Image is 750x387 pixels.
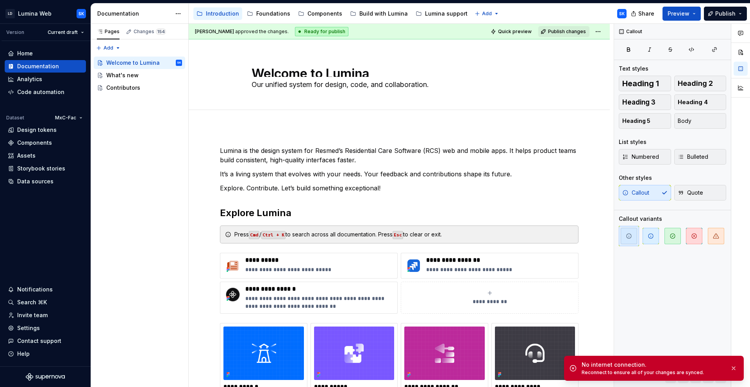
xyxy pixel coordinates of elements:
[17,126,57,134] div: Design tokens
[619,149,671,165] button: Numbered
[250,64,545,77] textarea: Welcome to Lumina
[619,113,671,129] button: Heading 5
[195,28,234,34] span: [PERSON_NAME]
[94,57,185,94] div: Page tree
[5,309,86,321] a: Invite team
[6,29,24,36] div: Version
[17,165,65,172] div: Storybook stories
[223,285,242,304] img: 24d9fe1b-831a-4ab3-9432-941796572265.png
[622,117,650,125] span: Heading 5
[17,337,61,345] div: Contact support
[106,84,140,92] div: Contributors
[619,138,646,146] div: List styles
[619,65,648,73] div: Text styles
[249,231,259,239] code: Cmd
[582,361,724,369] div: No internet connection.
[674,185,727,201] button: Quote
[106,59,160,67] div: Welcome to Lumina
[295,27,348,36] div: Ready for publish
[662,7,701,21] button: Preview
[538,26,589,37] button: Publish changes
[55,115,76,121] span: MxC-Fac
[223,327,304,380] img: 3bdb5dbf-4356-4ce7-9436-2b92d8c4255e.png
[638,10,654,18] span: Share
[668,10,689,18] span: Preview
[619,215,662,223] div: Callout variants
[26,373,65,381] svg: Supernova Logo
[104,45,113,51] span: Add
[17,350,30,358] div: Help
[17,286,53,293] div: Notifications
[482,11,492,17] span: Add
[674,149,727,165] button: Bulleted
[5,149,86,162] a: Assets
[619,11,625,17] div: SK
[5,60,86,73] a: Documentation
[5,283,86,296] button: Notifications
[94,57,185,69] a: Welcome to LuminaSK
[97,10,171,18] div: Documentation
[244,7,293,20] a: Foundations
[156,28,166,35] span: 154
[94,82,185,94] a: Contributors
[220,146,579,165] p: Lumina is the design system for Resmed’s Residential Care Software (RCS) web and mobile apps. It ...
[44,27,87,38] button: Current draft
[622,80,659,87] span: Heading 1
[17,298,47,306] div: Search ⌘K
[674,76,727,91] button: Heading 2
[678,189,703,197] span: Quote
[17,50,33,57] div: Home
[5,47,86,60] a: Home
[295,7,345,20] a: Components
[134,28,166,35] div: Changes
[52,112,86,123] button: MxC-Fac
[17,139,52,147] div: Components
[206,10,239,18] div: Introduction
[622,98,655,106] span: Heading 3
[678,80,713,87] span: Heading 2
[17,311,48,319] div: Invite team
[5,124,86,136] a: Design tokens
[488,26,535,37] button: Quick preview
[674,94,727,110] button: Heading 4
[619,94,671,110] button: Heading 3
[5,162,86,175] a: Storybook stories
[6,115,24,121] div: Dataset
[347,7,411,20] a: Build with Lumina
[425,10,468,18] div: Lumina support
[359,10,408,18] div: Build with Lumina
[94,69,185,82] a: What's new
[5,348,86,360] button: Help
[17,88,64,96] div: Code automation
[5,9,15,18] div: LD
[193,7,242,20] a: Introduction
[17,178,54,185] div: Data sources
[622,153,659,161] span: Numbered
[678,153,708,161] span: Bulleted
[498,28,532,35] span: Quick preview
[715,10,736,18] span: Publish
[17,62,59,70] div: Documentation
[404,327,485,380] img: 7167de1d-c5b2-43da-971e-5473e23f71c8.png
[627,7,659,21] button: Share
[548,28,586,35] span: Publish changes
[18,10,52,18] div: Lumina Web
[5,137,86,149] a: Components
[94,43,123,53] button: Add
[472,8,502,19] button: Add
[412,7,471,20] a: Lumina support
[250,78,545,91] textarea: Our unified system for design, code, and collaboration.
[5,335,86,347] button: Contact support
[5,86,86,98] a: Code automation
[2,5,89,22] button: LDLumina WebSK
[17,75,42,83] div: Analytics
[195,28,289,35] span: approved the changes.
[307,10,342,18] div: Components
[404,256,423,275] img: b37a7a87-1e21-418a-8fd2-e03b073e7f7d.png
[223,256,242,275] img: f68edc62-e5ae-457e-82a3-e3f230d76b96.png
[314,327,395,380] img: bdfbba49-fe6a-444d-88ad-34f06d2c707a.png
[495,327,575,380] img: 867aefec-4d24-4e66-b66f-52a30f69551a.png
[5,322,86,334] a: Settings
[17,152,36,160] div: Assets
[674,113,727,129] button: Body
